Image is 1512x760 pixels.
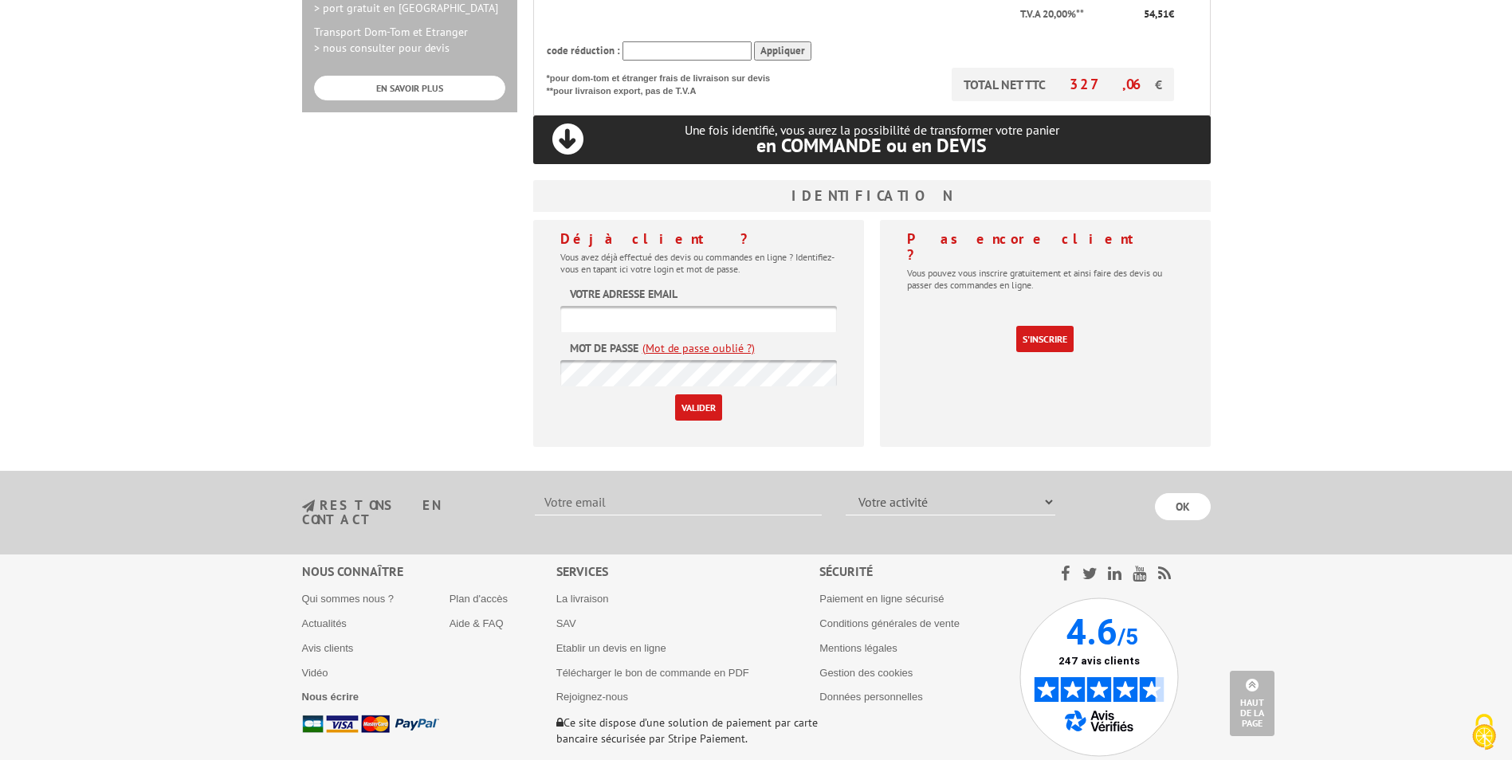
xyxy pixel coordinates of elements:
[535,488,822,515] input: Votre email
[1016,326,1074,352] a: S'inscrire
[556,691,628,703] a: Rejoignez-nous
[556,617,576,629] a: SAV
[1098,7,1174,22] p: €
[907,231,1184,263] h4: Pas encore client ?
[556,642,666,654] a: Etablir un devis en ligne
[819,691,922,703] a: Données personnelles
[570,340,638,356] label: Mot de passe
[314,1,498,15] span: > port gratuit en [GEOGRAPHIC_DATA]
[314,41,450,55] span: > nous consulter pour devis
[547,44,620,57] span: code réduction :
[907,267,1184,291] p: Vous pouvez vous inscrire gratuitement et ainsi faire des devis ou passer des commandes en ligne.
[1070,75,1155,93] span: 327,06
[560,231,837,247] h4: Déjà client ?
[314,76,505,100] a: EN SAVOIR PLUS
[819,667,913,679] a: Gestion des cookies
[1230,671,1274,736] a: Haut de la page
[547,68,786,97] p: *pour dom-tom et étranger frais de livraison sur devis **pour livraison export, pas de T.V.A
[1155,493,1211,520] input: OK
[756,133,987,158] span: en COMMANDE ou en DEVIS
[302,642,354,654] a: Avis clients
[754,41,811,61] input: Appliquer
[819,642,897,654] a: Mentions légales
[302,617,347,629] a: Actualités
[819,562,1019,581] div: Sécurité
[556,667,749,679] a: Télécharger le bon de commande en PDF
[556,715,820,746] p: Ce site dispose d’une solution de paiement par carte bancaire sécurisée par Stripe Paiement.
[819,593,944,605] a: Paiement en ligne sécurisé
[302,593,395,605] a: Qui sommes nous ?
[556,593,609,605] a: La livraison
[314,24,505,56] p: Transport Dom-Tom et Etranger
[556,562,820,581] div: Services
[1144,7,1168,21] span: 54,51
[547,7,1085,22] p: T.V.A 20,00%**
[302,499,512,527] h3: restons en contact
[302,691,359,703] a: Nous écrire
[450,617,504,629] a: Aide & FAQ
[1019,597,1179,757] img: Avis Vérifiés - 4.6 sur 5 - 247 avis clients
[302,562,556,581] div: Nous connaître
[1456,706,1512,760] button: Cookies (fenêtre modale)
[302,499,315,513] img: newsletter.jpg
[819,617,960,629] a: Conditions générales de vente
[642,340,755,356] a: (Mot de passe oublié ?)
[1464,712,1504,752] img: Cookies (fenêtre modale)
[675,394,722,421] input: Valider
[533,123,1211,155] p: Une fois identifié, vous aurez la possibilité de transformer votre panier
[450,593,508,605] a: Plan d'accès
[952,68,1174,101] p: TOTAL NET TTC €
[570,286,677,302] label: Votre adresse email
[533,180,1211,212] h3: Identification
[560,251,837,275] p: Vous avez déjà effectué des devis ou commandes en ligne ? Identifiez-vous en tapant ici votre log...
[302,667,328,679] a: Vidéo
